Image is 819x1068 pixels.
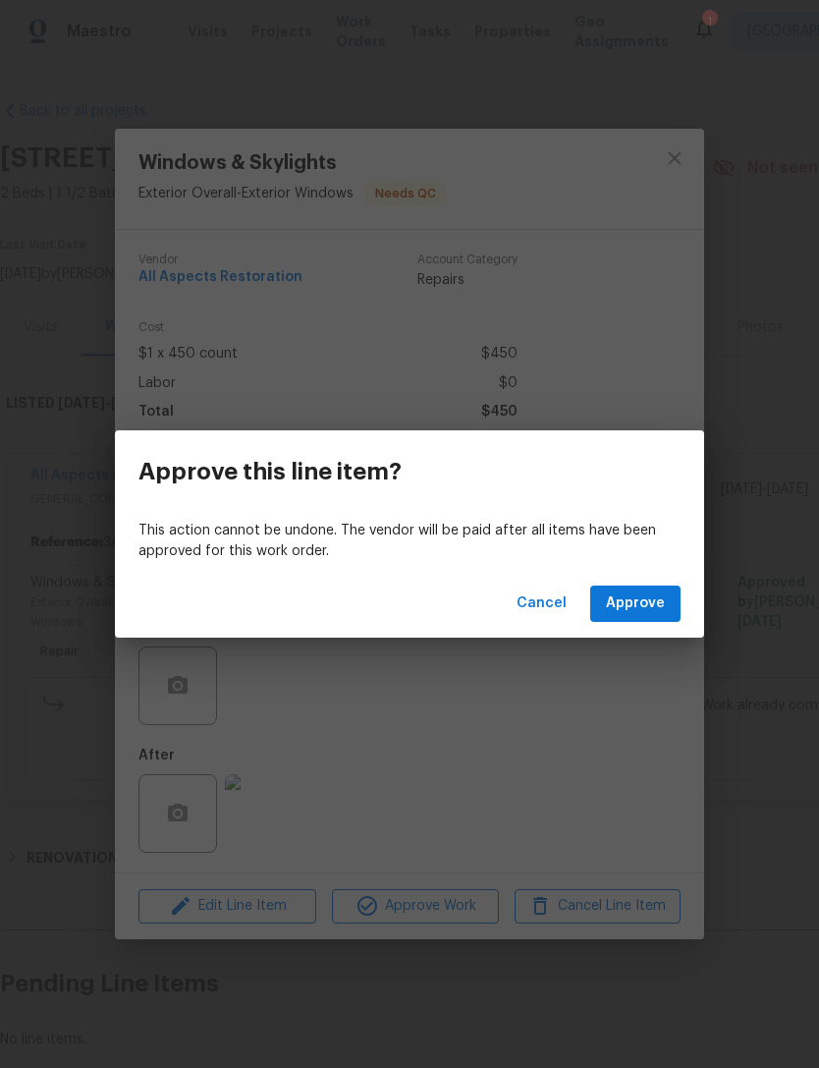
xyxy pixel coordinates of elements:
[606,591,665,616] span: Approve
[138,521,681,562] p: This action cannot be undone. The vendor will be paid after all items have been approved for this...
[590,586,681,622] button: Approve
[517,591,567,616] span: Cancel
[138,458,402,485] h3: Approve this line item?
[509,586,574,622] button: Cancel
